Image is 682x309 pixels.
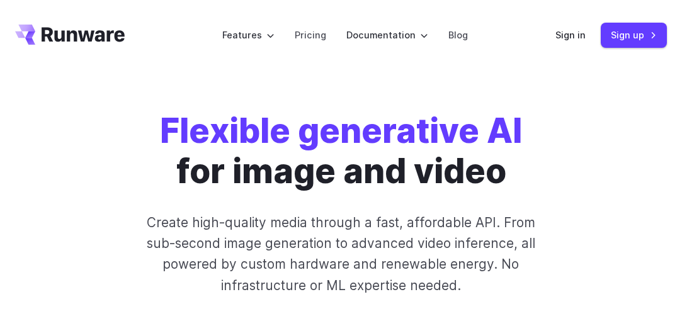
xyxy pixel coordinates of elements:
h1: for image and video [160,111,522,192]
a: Pricing [295,28,326,42]
a: Blog [448,28,468,42]
a: Go to / [15,25,125,45]
label: Features [222,28,275,42]
strong: Flexible generative AI [160,110,522,151]
a: Sign in [555,28,586,42]
p: Create high-quality media through a fast, affordable API. From sub-second image generation to adv... [132,212,549,296]
label: Documentation [346,28,428,42]
a: Sign up [601,23,667,47]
